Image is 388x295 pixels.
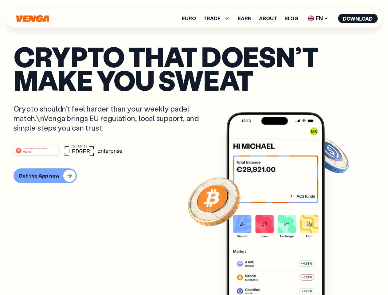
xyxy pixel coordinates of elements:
span: TRADE [203,15,230,22]
a: Get the App now [14,168,374,183]
p: Crypto shouldn’t feel harder than your weekly padel match.\nVenga brings EU regulation, local sup... [14,104,208,133]
a: Blog [284,16,298,21]
button: Get the App now [14,168,77,183]
a: #1 PRODUCT OF THE MONTHWeb3 [14,149,60,157]
img: Bitcoin [186,174,242,229]
svg: Home [15,15,50,22]
tspan: #1 PRODUCT OF THE MONTH [23,147,47,149]
img: USDC coin [306,132,351,176]
p: Crypto that doesn’t make you sweat [14,45,374,92]
a: Euro [182,16,196,21]
tspan: Web3 [23,150,31,153]
a: About [259,16,277,21]
span: TRADE [203,16,221,21]
span: EN [306,14,331,23]
img: flag-uk [308,15,314,22]
div: Get the App now [18,173,60,179]
button: Download [338,14,378,23]
a: Earn [238,16,252,21]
